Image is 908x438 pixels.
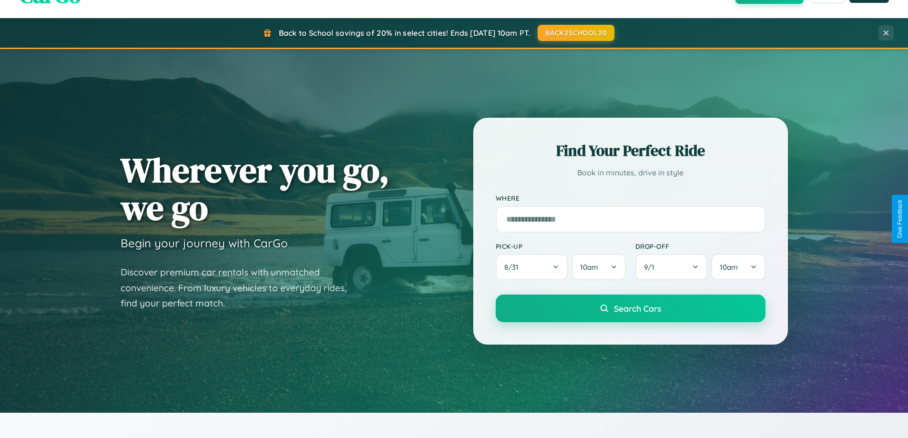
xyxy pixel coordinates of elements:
label: Drop-off [635,242,765,250]
span: 8 / 31 [504,263,523,272]
button: Search Cars [496,295,765,322]
span: Back to School savings of 20% in select cities! Ends [DATE] 10am PT. [279,28,531,38]
span: 10am [580,263,598,272]
p: Book in minutes, drive in style [496,166,765,180]
h1: Wherever you go, we go [121,151,389,226]
span: 10am [720,263,738,272]
span: 9 / 1 [644,263,659,272]
button: 10am [571,254,625,280]
button: 8/31 [496,254,568,280]
button: 10am [711,254,765,280]
p: Discover premium car rentals with unmatched convenience. From luxury vehicles to everyday rides, ... [121,265,359,311]
button: 9/1 [635,254,708,280]
div: Give Feedback [897,200,903,238]
label: Pick-up [496,242,626,250]
button: BACK2SCHOOL20 [538,25,614,41]
span: Search Cars [614,303,661,314]
label: Where [496,194,765,202]
h3: Begin your journey with CarGo [121,236,288,250]
h2: Find Your Perfect Ride [496,140,765,161]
